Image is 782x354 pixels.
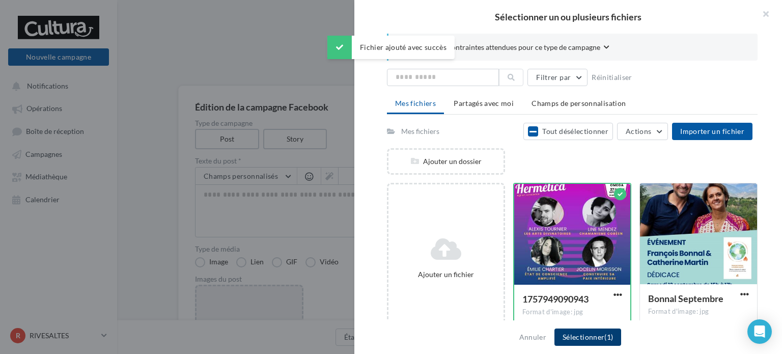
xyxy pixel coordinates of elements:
div: Ajouter un fichier [393,269,499,280]
div: Ajouter un dossier [388,156,504,167]
button: Consulter les contraintes attendues pour ce type de campagne [405,42,609,55]
span: Consulter les contraintes attendues pour ce type de campagne [405,42,600,52]
button: Annuler [515,331,550,343]
span: 1757949090943 [522,293,589,305]
span: Mes fichiers [395,99,436,107]
button: Filtrer par [527,69,588,86]
button: Réinitialiser [588,71,636,84]
span: Actions [626,127,651,135]
span: Importer un fichier [680,127,744,135]
span: Bonnal Septembre [648,293,723,304]
span: Partagés avec moi [454,99,514,107]
h2: Sélectionner un ou plusieurs fichiers [371,12,766,21]
div: Mes fichiers [401,126,439,137]
span: (1) [604,333,613,341]
button: Tout désélectionner [523,123,613,140]
button: Importer un fichier [672,123,752,140]
div: Fichier ajouté avec succès [327,36,455,59]
div: Format d'image: jpg [522,308,622,317]
div: Format d'image: jpg [648,307,749,316]
div: Open Intercom Messenger [747,319,772,344]
span: Champs de personnalisation [532,99,626,107]
button: Sélectionner(1) [554,329,621,346]
button: Actions [617,123,668,140]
